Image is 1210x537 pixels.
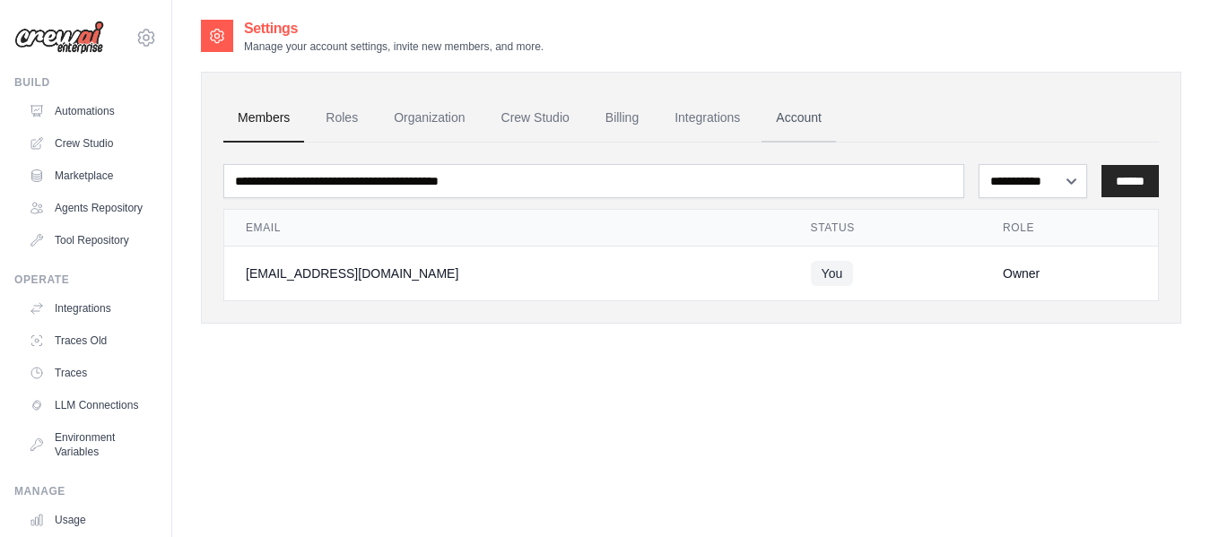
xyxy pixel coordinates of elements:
[22,97,157,126] a: Automations
[224,210,789,247] th: Email
[811,261,854,286] span: You
[22,506,157,534] a: Usage
[311,94,372,143] a: Roles
[591,94,653,143] a: Billing
[22,423,157,466] a: Environment Variables
[379,94,479,143] a: Organization
[14,484,157,498] div: Manage
[22,161,157,190] a: Marketplace
[22,226,157,255] a: Tool Repository
[244,18,544,39] h2: Settings
[14,75,157,90] div: Build
[789,210,981,247] th: Status
[246,264,768,282] div: [EMAIL_ADDRESS][DOMAIN_NAME]
[14,273,157,287] div: Operate
[244,39,544,54] p: Manage your account settings, invite new members, and more.
[223,94,304,143] a: Members
[762,94,836,143] a: Account
[22,359,157,387] a: Traces
[22,391,157,420] a: LLM Connections
[22,294,157,323] a: Integrations
[14,21,104,55] img: Logo
[22,129,157,158] a: Crew Studio
[1003,264,1136,282] div: Owner
[981,210,1158,247] th: Role
[487,94,584,143] a: Crew Studio
[22,194,157,222] a: Agents Repository
[660,94,754,143] a: Integrations
[22,326,157,355] a: Traces Old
